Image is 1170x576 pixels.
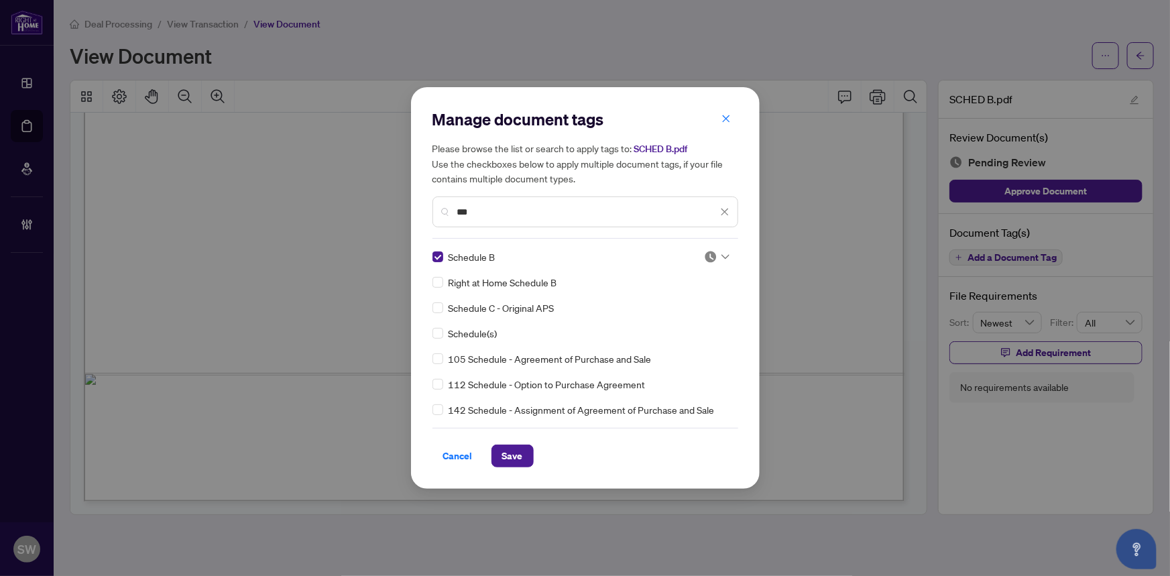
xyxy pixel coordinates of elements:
[449,402,715,417] span: 142 Schedule - Assignment of Agreement of Purchase and Sale
[634,143,688,155] span: SCHED B.pdf
[491,445,534,467] button: Save
[449,377,646,392] span: 112 Schedule - Option to Purchase Agreement
[449,300,554,315] span: Schedule C - Original APS
[1116,529,1157,569] button: Open asap
[432,109,738,130] h2: Manage document tags
[432,141,738,186] h5: Please browse the list or search to apply tags to: Use the checkboxes below to apply multiple doc...
[502,445,523,467] span: Save
[704,250,717,264] img: status
[443,445,473,467] span: Cancel
[449,249,495,264] span: Schedule B
[449,275,557,290] span: Right at Home Schedule B
[704,250,729,264] span: Pending Review
[720,207,729,217] span: close
[449,351,652,366] span: 105 Schedule - Agreement of Purchase and Sale
[432,445,483,467] button: Cancel
[721,114,731,123] span: close
[449,326,498,341] span: Schedule(s)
